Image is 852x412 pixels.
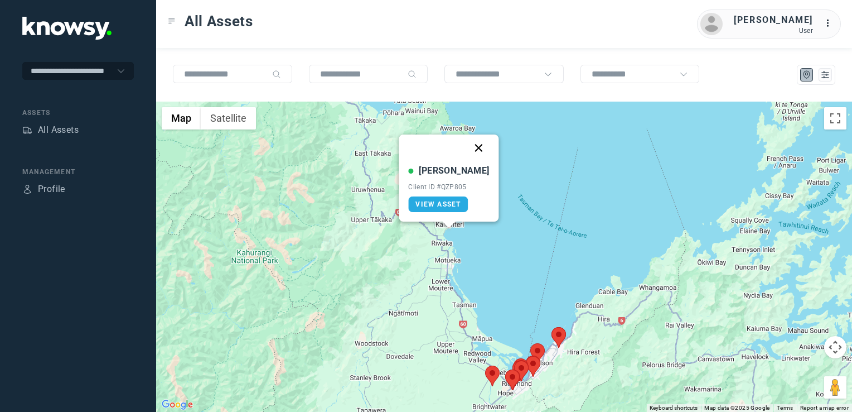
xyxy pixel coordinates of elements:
[777,405,793,411] a: Terms (opens in new tab)
[734,27,813,35] div: User
[22,123,79,137] a: AssetsAll Assets
[22,17,112,40] img: Application Logo
[415,200,461,208] span: View Asset
[734,13,813,27] div: [PERSON_NAME]
[272,70,281,79] div: Search
[22,184,32,194] div: Profile
[824,17,838,32] div: :
[419,164,489,178] div: [PERSON_NAME]
[466,135,492,161] button: Close
[802,70,812,80] div: Map
[408,70,417,79] div: Search
[824,107,846,130] button: Toggle fullscreen view
[168,17,176,25] div: Toggle Menu
[824,17,838,30] div: :
[159,397,196,412] img: Google
[800,405,849,411] a: Report a map error
[824,376,846,399] button: Drag Pegman onto the map to open Street View
[824,336,846,358] button: Map camera controls
[408,197,468,212] a: View Asset
[162,107,201,130] button: Show street map
[22,183,65,196] a: ProfileProfile
[185,11,253,31] span: All Assets
[38,123,79,137] div: All Assets
[650,404,698,412] button: Keyboard shortcuts
[38,183,65,196] div: Profile
[22,108,134,118] div: Assets
[700,13,723,35] img: avatar.png
[159,397,196,412] a: Open this area in Google Maps (opens a new window)
[22,167,134,177] div: Management
[22,125,32,135] div: Assets
[201,107,256,130] button: Show satellite imagery
[820,70,830,80] div: List
[704,405,769,411] span: Map data ©2025 Google
[825,19,836,27] tspan: ...
[408,183,489,191] div: Client ID #QZP805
